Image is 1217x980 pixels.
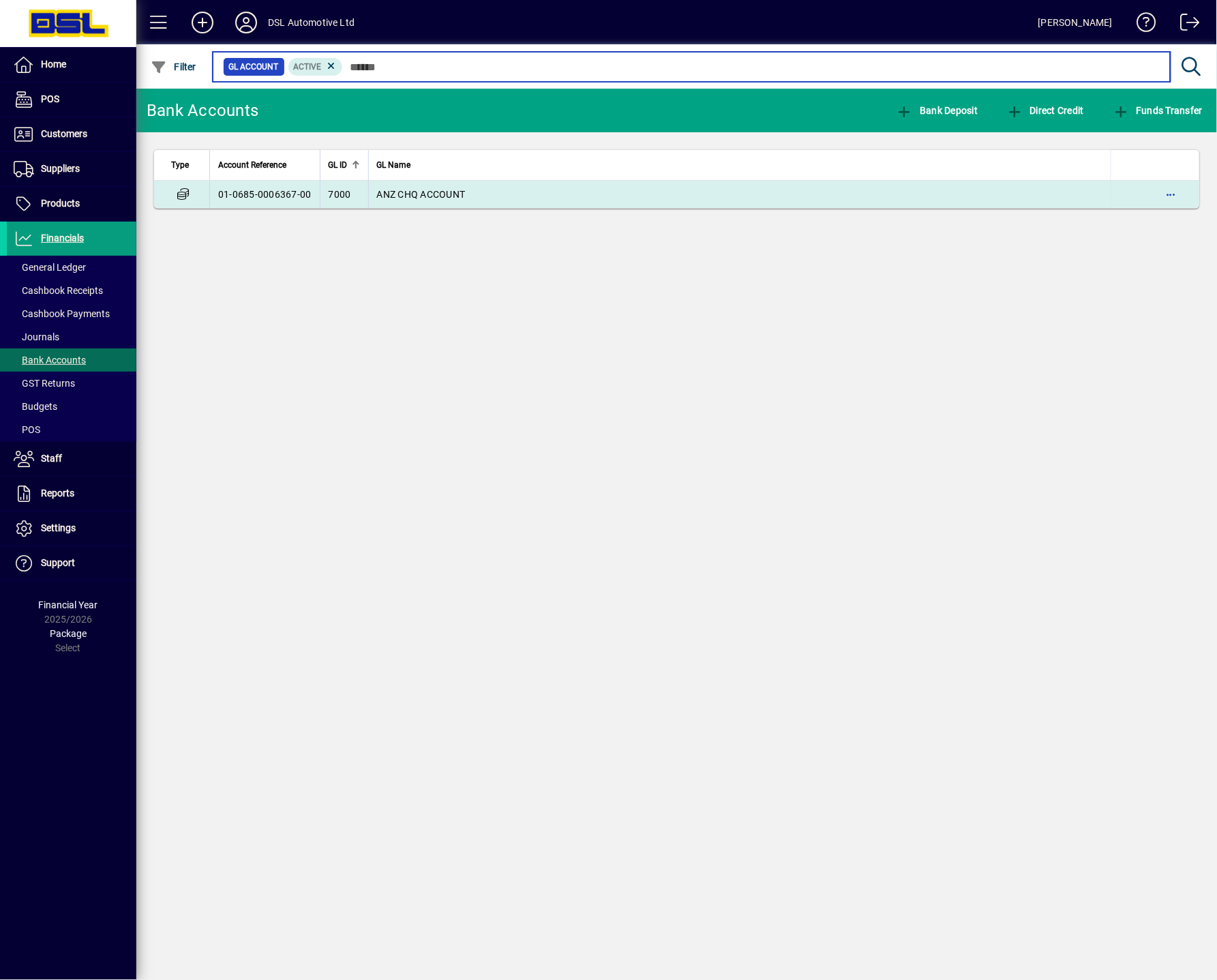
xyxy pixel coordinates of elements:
[7,152,136,186] a: Suppliers
[7,546,136,580] a: Support
[1160,183,1182,205] button: More options
[329,189,351,200] span: 7000
[41,488,74,499] span: Reports
[14,401,57,412] span: Budgets
[7,372,136,395] a: GST Returns
[41,198,80,209] span: Products
[7,395,136,418] a: Budgets
[1126,3,1156,47] a: Knowledge Base
[377,189,466,200] span: ANZ CHQ ACCOUNT
[7,256,136,279] a: General Ledger
[1038,12,1113,33] div: [PERSON_NAME]
[7,511,136,546] a: Settings
[268,12,355,33] div: DSL Automotive Ltd
[893,98,982,123] button: Bank Deposit
[7,302,136,325] a: Cashbook Payments
[897,105,978,116] span: Bank Deposit
[50,628,87,639] span: Package
[294,62,322,72] span: Active
[41,163,80,174] span: Suppliers
[41,522,76,533] span: Settings
[41,557,75,568] span: Support
[14,331,59,342] span: Journals
[14,378,75,389] span: GST Returns
[14,285,103,296] span: Cashbook Receipts
[14,424,40,435] span: POS
[7,477,136,511] a: Reports
[7,83,136,117] a: POS
[218,158,286,173] span: Account Reference
[1006,105,1084,116] span: Direct Credit
[41,128,87,139] span: Customers
[1109,98,1206,123] button: Funds Transfer
[7,279,136,302] a: Cashbook Receipts
[171,158,189,173] span: Type
[171,158,201,173] div: Type
[147,55,200,79] button: Filter
[7,187,136,221] a: Products
[41,453,62,464] span: Staff
[1170,3,1200,47] a: Logout
[7,442,136,476] a: Staff
[14,262,86,273] span: General Ledger
[7,348,136,372] a: Bank Accounts
[41,233,84,243] span: Financials
[288,58,343,76] mat-chip: Activation Status: Active
[181,10,224,35] button: Add
[41,59,66,70] span: Home
[377,158,411,173] span: GL Name
[224,10,268,35] button: Profile
[329,158,348,173] span: GL ID
[229,60,279,74] span: GL Account
[14,355,86,366] span: Bank Accounts
[1113,105,1203,116] span: Funds Transfer
[147,100,258,121] div: Bank Accounts
[7,325,136,348] a: Journals
[377,158,1103,173] div: GL Name
[329,158,360,173] div: GL ID
[209,181,320,208] td: 01-0685-0006367-00
[1003,98,1087,123] button: Direct Credit
[7,117,136,151] a: Customers
[151,61,196,72] span: Filter
[41,93,59,104] span: POS
[7,48,136,82] a: Home
[14,308,110,319] span: Cashbook Payments
[7,418,136,441] a: POS
[39,599,98,610] span: Financial Year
